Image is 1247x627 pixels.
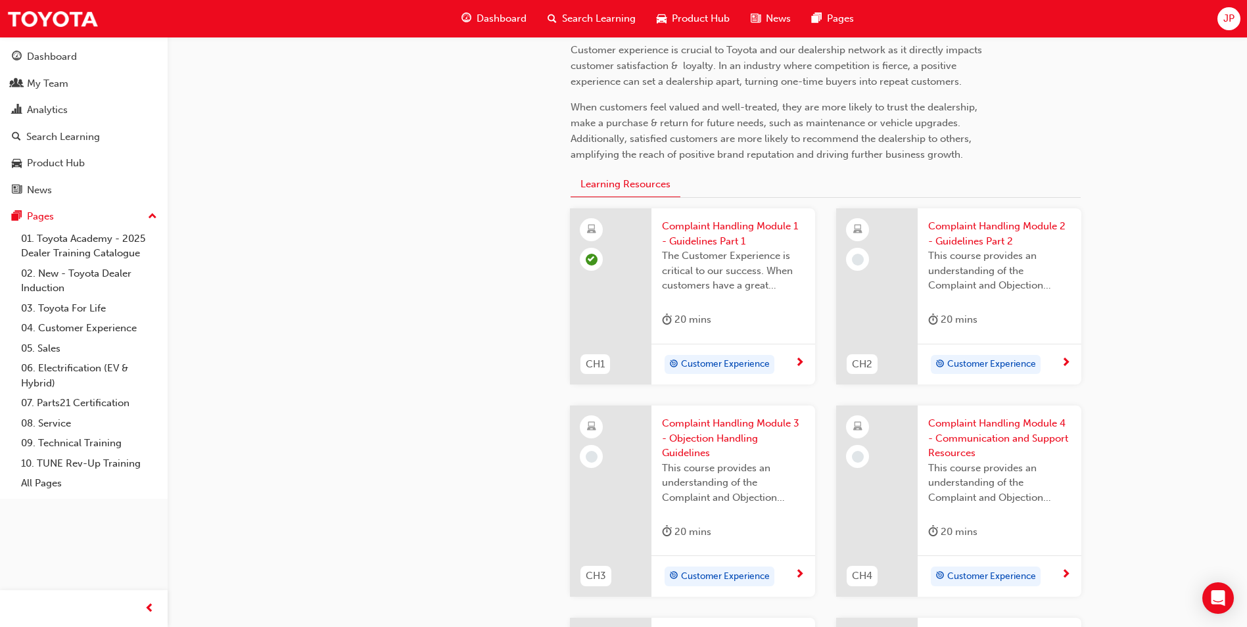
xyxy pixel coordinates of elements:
[672,11,730,26] span: Product Hub
[16,473,162,494] a: All Pages
[662,461,805,505] span: This course provides an understanding of the Complaint and Objection Handling Guidelines to suppo...
[16,433,162,453] a: 09. Technical Training
[7,4,99,34] img: Trak
[16,453,162,474] a: 10. TUNE Rev-Up Training
[586,569,606,584] span: CH3
[662,524,672,540] span: duration-icon
[16,338,162,359] a: 05. Sales
[947,357,1036,372] span: Customer Experience
[16,298,162,319] a: 03. Toyota For Life
[928,416,1071,461] span: Complaint Handling Module 4 - Communication and Support Resources
[548,11,557,27] span: search-icon
[12,211,22,223] span: pages-icon
[145,601,154,617] span: prev-icon
[669,568,678,585] span: target-icon
[681,357,770,372] span: Customer Experience
[1061,569,1071,581] span: next-icon
[928,312,938,328] span: duration-icon
[662,524,711,540] div: 20 mins
[795,358,805,369] span: next-icon
[27,183,52,198] div: News
[852,254,864,266] span: learningRecordVerb_NONE-icon
[16,413,162,434] a: 08. Service
[669,356,678,373] span: target-icon
[5,151,162,175] a: Product Hub
[27,103,68,118] div: Analytics
[740,5,801,32] a: news-iconNews
[586,254,598,266] span: learningRecordVerb_PASS-icon
[662,312,711,328] div: 20 mins
[5,98,162,122] a: Analytics
[812,11,822,27] span: pages-icon
[928,461,1071,505] span: This course provides an understanding of the Complaint and Objection Handling Guidelines to suppo...
[16,358,162,393] a: 06. Electrification (EV & Hybrid)
[928,524,938,540] span: duration-icon
[5,45,162,69] a: Dashboard
[766,11,791,26] span: News
[148,208,157,225] span: up-icon
[5,42,162,204] button: DashboardMy TeamAnalyticsSearch LearningProduct HubNews
[928,219,1071,248] span: Complaint Handling Module 2 - Guidelines Part 2
[570,406,815,597] a: CH3Complaint Handling Module 3 - Objection Handling GuidelinesThis course provides an understandi...
[1217,7,1240,30] button: JP
[12,104,22,116] span: chart-icon
[751,11,761,27] span: news-icon
[1202,582,1234,614] div: Open Intercom Messenger
[795,569,805,581] span: next-icon
[5,178,162,202] a: News
[27,49,77,64] div: Dashboard
[477,11,527,26] span: Dashboard
[662,416,805,461] span: Complaint Handling Module 3 - Objection Handling Guidelines
[27,76,68,91] div: My Team
[1223,11,1235,26] span: JP
[461,11,471,27] span: guage-icon
[571,101,980,160] span: When customers feel valued and well-treated, they are more likely to trust the dealership, make a...
[586,357,605,372] span: CH1
[5,204,162,229] button: Pages
[801,5,864,32] a: pages-iconPages
[27,156,85,171] div: Product Hub
[5,125,162,149] a: Search Learning
[586,451,598,463] span: learningRecordVerb_NONE-icon
[571,44,985,87] span: Customer experience is crucial to Toyota and our dealership network as it directly impacts custom...
[12,185,22,197] span: news-icon
[571,172,680,198] button: Learning Resources
[836,208,1081,384] a: CH2Complaint Handling Module 2 - Guidelines Part 2This course provides an understanding of the Co...
[12,78,22,90] span: people-icon
[570,208,815,384] a: CH1Complaint Handling Module 1 - Guidelines Part 1The Customer Experience is critical to our succ...
[16,318,162,338] a: 04. Customer Experience
[587,419,596,436] span: learningResourceType_ELEARNING-icon
[681,569,770,584] span: Customer Experience
[928,248,1071,293] span: This course provides an understanding of the Complaint and Objection Handling Guidelines to suppo...
[16,393,162,413] a: 07. Parts21 Certification
[852,451,864,463] span: learningRecordVerb_NONE-icon
[537,5,646,32] a: search-iconSearch Learning
[853,419,862,436] span: learningResourceType_ELEARNING-icon
[646,5,740,32] a: car-iconProduct Hub
[853,221,862,239] span: learningResourceType_ELEARNING-icon
[562,11,636,26] span: Search Learning
[16,264,162,298] a: 02. New - Toyota Dealer Induction
[451,5,537,32] a: guage-iconDashboard
[935,568,945,585] span: target-icon
[836,406,1081,597] a: CH4Complaint Handling Module 4 - Communication and Support ResourcesThis course provides an under...
[16,229,162,264] a: 01. Toyota Academy - 2025 Dealer Training Catalogue
[928,524,977,540] div: 20 mins
[657,11,667,27] span: car-icon
[947,569,1036,584] span: Customer Experience
[5,72,162,96] a: My Team
[662,248,805,293] span: The Customer Experience is critical to our success. When customers have a great experience, wheth...
[1061,358,1071,369] span: next-icon
[662,219,805,248] span: Complaint Handling Module 1 - Guidelines Part 1
[662,312,672,328] span: duration-icon
[852,569,872,584] span: CH4
[928,312,977,328] div: 20 mins
[12,158,22,170] span: car-icon
[827,11,854,26] span: Pages
[26,129,100,145] div: Search Learning
[935,356,945,373] span: target-icon
[852,357,872,372] span: CH2
[12,51,22,63] span: guage-icon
